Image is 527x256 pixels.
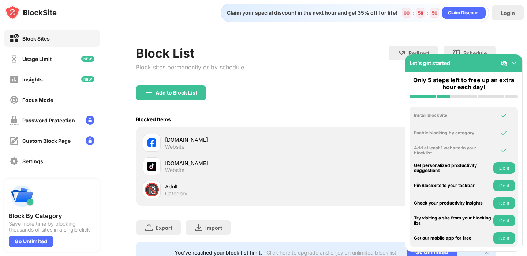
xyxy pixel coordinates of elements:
img: lock-menu.svg [86,116,94,125]
img: favicons [147,162,156,171]
div: [DOMAIN_NAME] [165,136,315,144]
img: omni-check.svg [500,129,508,137]
div: Let's get started [410,60,450,66]
img: customize-block-page-off.svg [10,136,19,145]
img: focus-off.svg [10,95,19,104]
div: Export [156,225,172,231]
div: 50 [432,10,437,16]
div: Block Sites [22,35,50,42]
img: omni-check.svg [500,112,508,119]
div: Save more time by blocking thousands of sites in a single click [9,221,95,233]
div: Custom Block Page [22,138,71,144]
img: time-usage-off.svg [10,54,19,64]
button: Do it [493,162,515,174]
div: Import [205,225,222,231]
div: Blocked Items [136,116,171,122]
div: Add to Block List [156,90,197,96]
img: new-icon.svg [81,56,94,62]
img: logo-blocksite.svg [5,5,57,20]
div: Check your productivity insights [414,200,492,206]
div: Block By Category [9,212,95,219]
div: Go Unlimited [9,236,53,247]
div: : [411,9,416,17]
div: Get personalized productivity suggestions [414,163,492,173]
div: Click here to upgrade and enjoy an unlimited block list. [266,249,398,256]
div: Add at least 1 website to your blocklist [414,145,492,156]
img: omni-setup-toggle.svg [511,60,518,67]
div: Settings [22,158,43,164]
button: Do it [493,232,515,244]
div: You’ve reached your block list limit. [175,249,262,256]
div: Category [165,190,187,197]
div: 🔞 [144,182,160,197]
img: password-protection-off.svg [10,116,19,125]
div: Website [165,167,184,173]
div: Only 5 steps left to free up an extra hour each day! [410,77,518,91]
div: Insights [22,76,43,83]
div: 00 [404,10,410,16]
button: Do it [493,197,515,209]
div: Schedule [463,50,487,56]
button: Do it [493,180,515,191]
div: Pin BlockSite to your taskbar [414,183,492,188]
div: 58 [418,10,423,16]
div: [DOMAIN_NAME] [165,159,315,167]
div: Try visiting a site from your blocking list [414,215,492,226]
div: Install BlockSite [414,113,492,118]
img: block-on.svg [10,34,19,43]
div: Login [501,10,515,16]
div: Adult [165,183,315,190]
img: omni-check.svg [500,147,508,154]
div: Usage Limit [22,56,52,62]
div: Redirect [408,50,429,56]
div: Password Protection [22,117,75,123]
div: Block sites permanently or by schedule [136,64,244,71]
div: Claim Discount [448,9,480,16]
img: push-categories.svg [9,183,35,209]
img: eye-not-visible.svg [500,60,508,67]
button: Do it [493,215,515,226]
div: Enable blocking by category [414,130,492,135]
img: settings-off.svg [10,157,19,166]
div: Claim your special discount in the next hour and get 35% off for life! [223,9,397,16]
div: Website [165,144,184,150]
img: new-icon.svg [81,76,94,82]
div: Get our mobile app for free [414,236,492,241]
img: lock-menu.svg [86,136,94,145]
div: Focus Mode [22,97,53,103]
img: insights-off.svg [10,75,19,84]
div: Block List [136,46,244,61]
img: favicons [147,138,156,147]
img: x-button.svg [484,249,490,255]
div: : [425,9,430,17]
